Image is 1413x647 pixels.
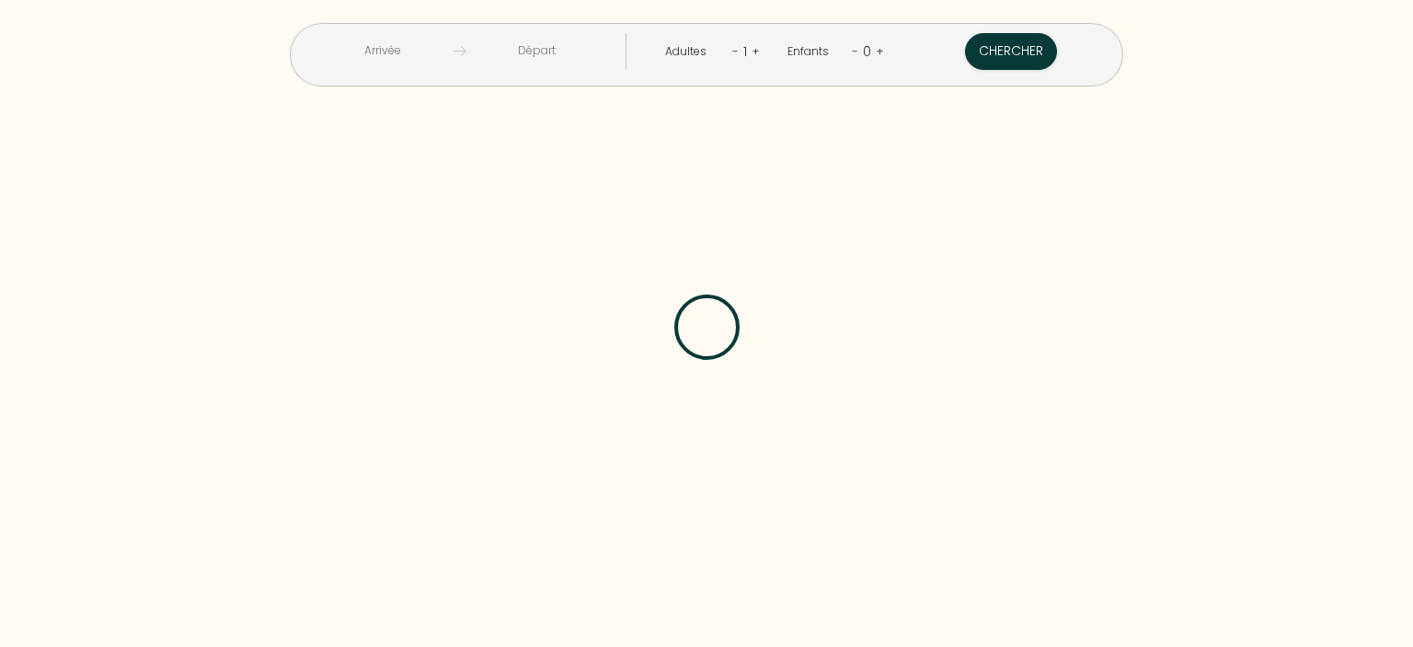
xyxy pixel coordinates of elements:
div: Adultes [665,43,713,61]
div: Enfants [787,43,835,61]
div: 1 [739,37,752,66]
a: + [752,42,760,60]
div: 0 [858,37,876,66]
a: - [852,42,858,60]
input: Arrivée [312,33,453,69]
img: guests [453,44,466,58]
a: + [876,42,884,60]
a: - [732,42,739,60]
button: Chercher [965,33,1057,70]
input: Départ [466,33,607,69]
